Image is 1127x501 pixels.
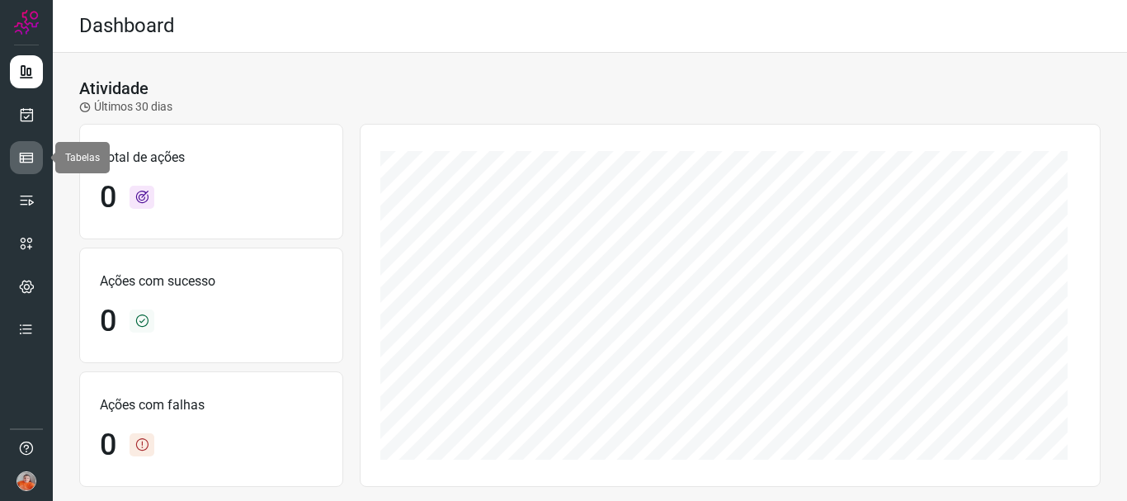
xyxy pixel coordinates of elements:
[79,78,149,98] h3: Atividade
[79,98,172,116] p: Últimos 30 dias
[17,471,36,491] img: 681ab8f685b66ca57f3a660e5c1a98a7.jpeg
[65,152,100,163] span: Tabelas
[79,14,175,38] h2: Dashboard
[100,395,323,415] p: Ações com falhas
[100,272,323,291] p: Ações com sucesso
[100,180,116,215] h1: 0
[100,428,116,463] h1: 0
[100,304,116,339] h1: 0
[100,148,323,168] p: Total de ações
[14,10,39,35] img: Logo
